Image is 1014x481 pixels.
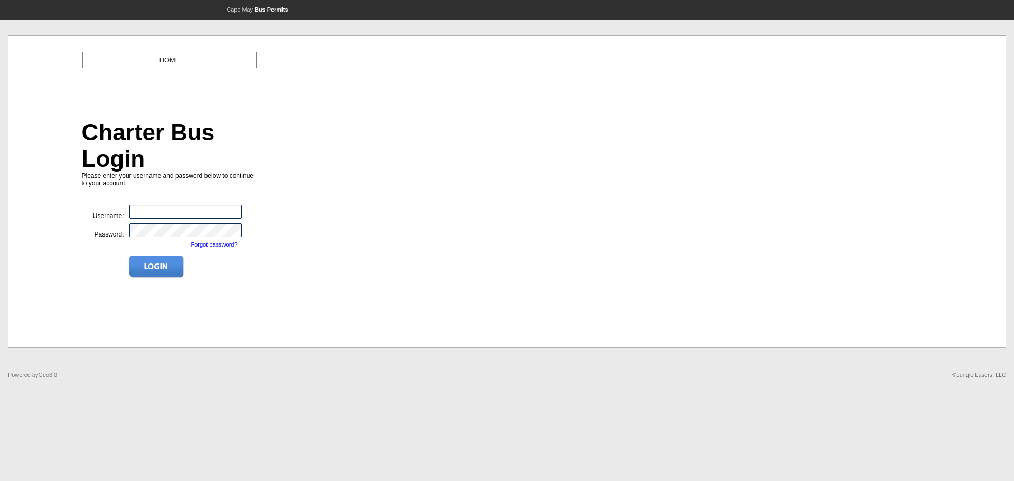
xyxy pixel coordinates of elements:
[82,172,258,270] span: Please enter your username and password below to continue to your account.
[255,6,288,13] strong: Bus Permits
[8,6,507,13] p: Cape May:
[129,256,184,278] img: Image
[82,205,129,220] div: Username:
[952,372,1006,379] p: ©
[191,241,238,248] a: Forgot password?
[86,55,253,65] center: HOME
[82,119,258,172] h2: Charter Bus Login
[8,372,57,379] p: Powered by
[38,372,57,378] a: Geo3.0
[956,372,1006,378] a: Jungle Lasers, LLC
[82,223,129,238] div: Password:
